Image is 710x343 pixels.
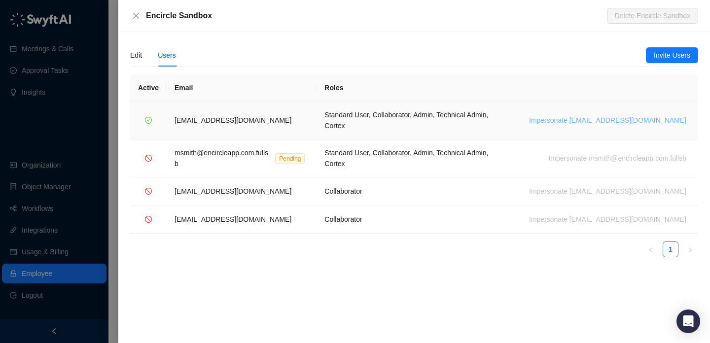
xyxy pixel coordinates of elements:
span: msmith@encircleapp.com.fullsb [175,149,268,168]
td: Standard User, Collaborator, Admin, Technical Admin, Cortex [317,102,517,139]
td: Collaborator [317,177,517,206]
span: close [132,12,140,20]
button: right [682,241,698,257]
button: left [643,241,659,257]
span: [EMAIL_ADDRESS][DOMAIN_NAME] [175,215,291,223]
th: Email [167,74,317,102]
td: Standard User, Collaborator, Admin, Technical Admin, Cortex [317,139,517,177]
span: Impersonate [EMAIL_ADDRESS][DOMAIN_NAME] [529,115,686,126]
button: Impersonate [EMAIL_ADDRESS][DOMAIN_NAME] [525,185,690,197]
span: stop [145,155,152,162]
button: Delete Encircle Sandbox [607,8,698,24]
button: Impersonate msmith@encircleapp.com.fullsb [544,152,690,164]
button: Close [130,10,142,22]
span: stop [145,188,152,195]
button: Impersonate [EMAIL_ADDRESS][DOMAIN_NAME] [525,213,690,225]
div: Encircle Sandbox [146,10,607,22]
div: Edit [130,50,142,61]
li: 1 [663,241,678,257]
th: Active [130,74,167,102]
div: Users [158,50,176,61]
div: Open Intercom Messenger [676,309,700,333]
span: right [687,247,693,253]
button: Invite Users [646,47,698,63]
li: Next Page [682,241,698,257]
span: [EMAIL_ADDRESS][DOMAIN_NAME] [175,116,291,124]
span: check-circle [145,117,152,124]
td: Collaborator [317,206,517,234]
span: left [648,247,654,253]
span: Pending [275,153,305,164]
span: stop [145,216,152,223]
span: [EMAIL_ADDRESS][DOMAIN_NAME] [175,187,291,195]
li: Previous Page [643,241,659,257]
th: Roles [317,74,517,102]
a: 1 [663,242,678,257]
button: Impersonate [EMAIL_ADDRESS][DOMAIN_NAME] [525,114,690,126]
span: Invite Users [654,50,690,61]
